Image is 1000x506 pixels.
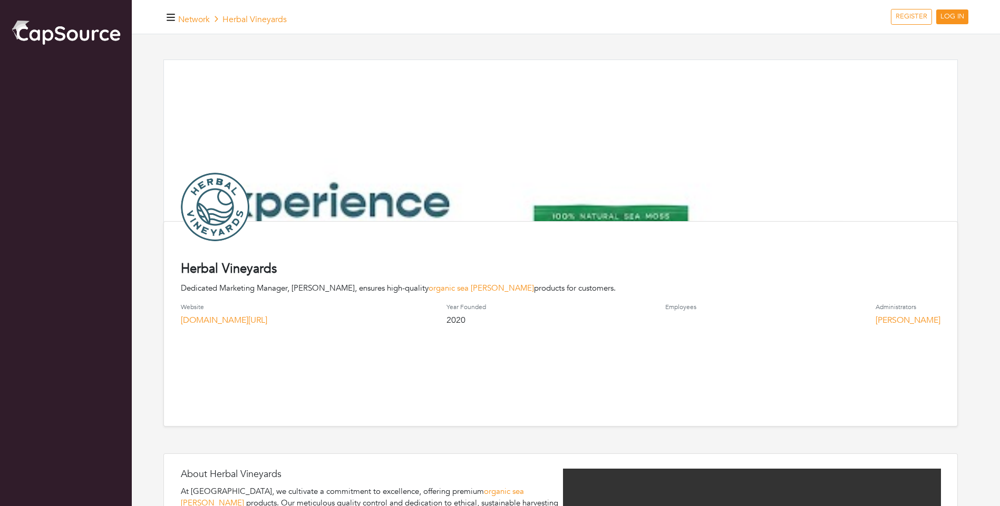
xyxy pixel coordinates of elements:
[11,18,121,46] img: cap_logo.png
[178,15,287,25] h5: Herbal Vineyards
[446,303,486,311] h4: Year Founded
[181,303,267,311] h4: Website
[429,283,534,293] a: organic sea [PERSON_NAME]
[665,303,696,311] h4: Employees
[181,262,940,277] h4: Herbal Vineyards
[181,469,559,480] h4: About Herbal Vineyards
[181,173,249,241] img: unnamed%20(5).jpg
[446,315,486,325] h4: 2020
[936,9,968,24] a: LOG IN
[178,14,210,25] a: Network
[181,314,267,326] a: [DOMAIN_NAME][URL]
[876,314,940,326] a: [PERSON_NAME]
[181,282,940,294] div: Dedicated Marketing Manager, [PERSON_NAME], ensures high-quality products for customers.
[876,303,940,311] h4: Administrators
[891,9,932,25] a: REGISTER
